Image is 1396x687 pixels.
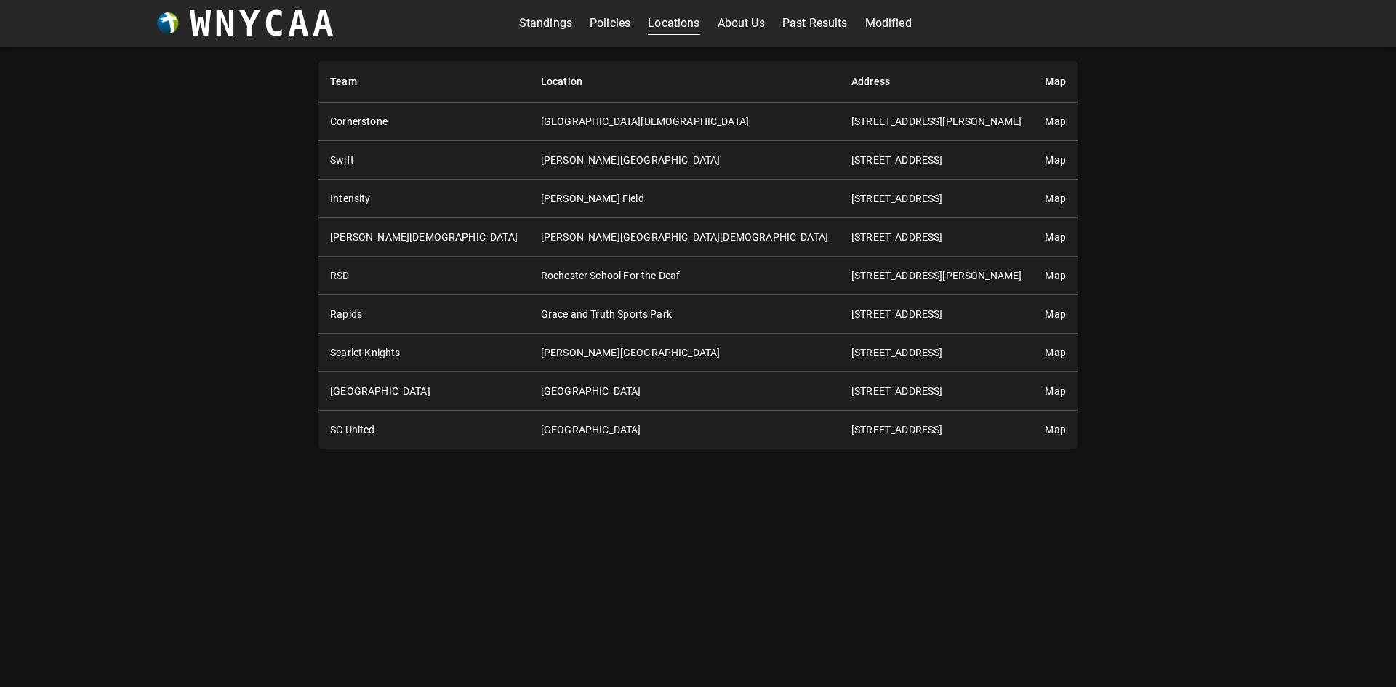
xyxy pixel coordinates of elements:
a: Map [1045,424,1065,435]
a: Locations [648,12,699,35]
th: Location [529,61,840,103]
th: Rapids [318,295,529,334]
th: RSD [318,257,529,295]
th: [GEOGRAPHIC_DATA] [318,372,529,411]
td: [PERSON_NAME][GEOGRAPHIC_DATA] [529,141,840,180]
td: [STREET_ADDRESS][PERSON_NAME] [840,103,1033,141]
th: Scarlet Knights [318,334,529,372]
a: Map [1045,231,1065,243]
th: Team [318,61,529,103]
a: Map [1045,270,1065,281]
a: Standings [519,12,572,35]
th: SC United [318,411,529,449]
td: Rochester School For the Deaf [529,257,840,295]
td: [PERSON_NAME][GEOGRAPHIC_DATA] [529,334,840,372]
td: [STREET_ADDRESS] [840,295,1033,334]
a: Past Results [782,12,848,35]
a: Map [1045,193,1065,204]
img: wnycaaBall.png [157,12,179,34]
td: [STREET_ADDRESS] [840,411,1033,449]
a: Map [1045,347,1065,358]
td: [STREET_ADDRESS] [840,141,1033,180]
td: [GEOGRAPHIC_DATA] [529,372,840,411]
a: Map [1045,385,1065,397]
a: Policies [590,12,630,35]
td: [GEOGRAPHIC_DATA][DEMOGRAPHIC_DATA] [529,103,840,141]
td: [STREET_ADDRESS] [840,218,1033,257]
th: Cornerstone [318,103,529,141]
th: Intensity [318,180,529,218]
th: Address [840,61,1033,103]
a: About Us [718,12,765,35]
td: [STREET_ADDRESS] [840,180,1033,218]
td: Grace and Truth Sports Park [529,295,840,334]
h3: WNYCAA [190,3,337,44]
td: [GEOGRAPHIC_DATA] [529,411,840,449]
a: Map [1045,116,1065,127]
td: [PERSON_NAME] Field [529,180,840,218]
th: Swift [318,141,529,180]
a: Map [1045,308,1065,320]
td: [STREET_ADDRESS] [840,334,1033,372]
th: [PERSON_NAME][DEMOGRAPHIC_DATA] [318,218,529,257]
td: [STREET_ADDRESS] [840,372,1033,411]
a: Map [1045,154,1065,166]
td: [STREET_ADDRESS][PERSON_NAME] [840,257,1033,295]
a: Modified [865,12,912,35]
th: Map [1033,61,1077,103]
td: [PERSON_NAME][GEOGRAPHIC_DATA][DEMOGRAPHIC_DATA] [529,218,840,257]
